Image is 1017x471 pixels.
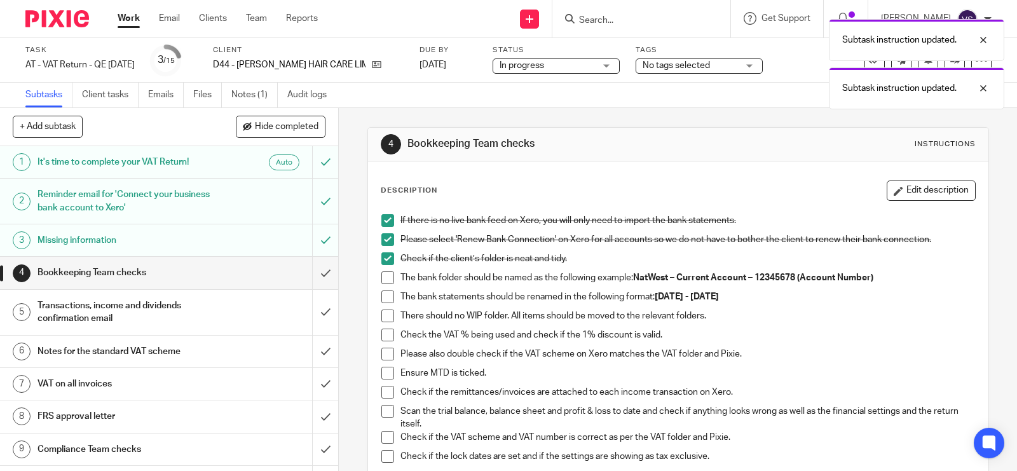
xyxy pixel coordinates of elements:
h1: Transactions, income and dividends confirmation email [38,296,212,329]
div: 9 [13,440,31,458]
p: The bank folder should be named as the following example: [400,271,975,284]
div: 6 [13,343,31,360]
div: 5 [13,303,31,321]
h1: Missing information [38,231,212,250]
p: Subtask instruction updated. [842,82,957,95]
h1: VAT on all invoices [38,374,212,393]
label: Status [493,45,620,55]
h1: Compliance Team checks [38,440,212,459]
h1: Notes for the standard VAT scheme [38,342,212,361]
a: Client tasks [82,83,139,107]
a: Team [246,12,267,25]
span: [DATE] [420,60,446,69]
button: Hide completed [236,116,325,137]
small: /15 [163,57,175,64]
a: Work [118,12,140,25]
div: 7 [13,375,31,393]
h1: FRS approval letter [38,407,212,426]
div: Auto [269,154,299,170]
label: Due by [420,45,477,55]
p: Description [381,186,437,196]
span: Hide completed [255,122,318,132]
a: Email [159,12,180,25]
div: 1 [13,153,31,171]
p: Check if the remittances/invoices are attached to each income transaction on Xero. [400,386,975,399]
label: Task [25,45,135,55]
img: svg%3E [957,9,978,29]
p: D44 - [PERSON_NAME] HAIR CARE LIMITED [213,58,365,71]
p: There should no WIP folder. All items should be moved to the relevant folders. [400,310,975,322]
p: The bank statements should be renamed in the following format: [400,290,975,303]
div: Instructions [915,139,976,149]
h1: Bookkeeping Team checks [407,137,705,151]
a: Files [193,83,222,107]
p: Please also double check if the VAT scheme on Xero matches the VAT folder and Pixie. [400,348,975,360]
div: 8 [13,407,31,425]
div: 3 [158,53,175,67]
a: Subtasks [25,83,72,107]
h1: Bookkeeping Team checks [38,263,212,282]
strong: [DATE] - [DATE] [655,292,719,301]
img: Pixie [25,10,89,27]
label: Client [213,45,404,55]
a: Notes (1) [231,83,278,107]
div: AT - VAT Return - QE 31-08-2025 [25,58,135,71]
p: Check if the lock dates are set and if the settings are showing as tax exclusive. [400,450,975,463]
p: Scan the trial balance, balance sheet and profit & loss to date and check if anything looks wrong... [400,405,975,431]
h1: Reminder email for 'Connect your business bank account to Xero' [38,185,212,217]
p: Please select 'Renew Bank Connection' on Xero for all accounts so we do not have to bother the cl... [400,233,975,246]
h1: It's time to complete your VAT Return! [38,153,212,172]
a: Emails [148,83,184,107]
a: Audit logs [287,83,336,107]
p: Check if the client’s folder is neat and tidy. [400,252,975,265]
div: 2 [13,193,31,210]
span: In progress [500,61,544,70]
strong: NatWest – Current Account – 12345678 (Account Number) [633,273,873,282]
div: 3 [13,231,31,249]
p: Check the VAT % being used and check if the 1% discount is valid. [400,329,975,341]
div: 4 [381,134,401,154]
p: Ensure MTD is ticked. [400,367,975,379]
a: Reports [286,12,318,25]
a: Clients [199,12,227,25]
button: Edit description [887,181,976,201]
p: Subtask instruction updated. [842,34,957,46]
p: If there is no live bank feed on Xero, you will only need to import the bank statements. [400,214,975,227]
button: + Add subtask [13,116,83,137]
p: Check if the VAT scheme and VAT number is correct as per the VAT folder and Pixie. [400,431,975,444]
div: 4 [13,264,31,282]
div: AT - VAT Return - QE [DATE] [25,58,135,71]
